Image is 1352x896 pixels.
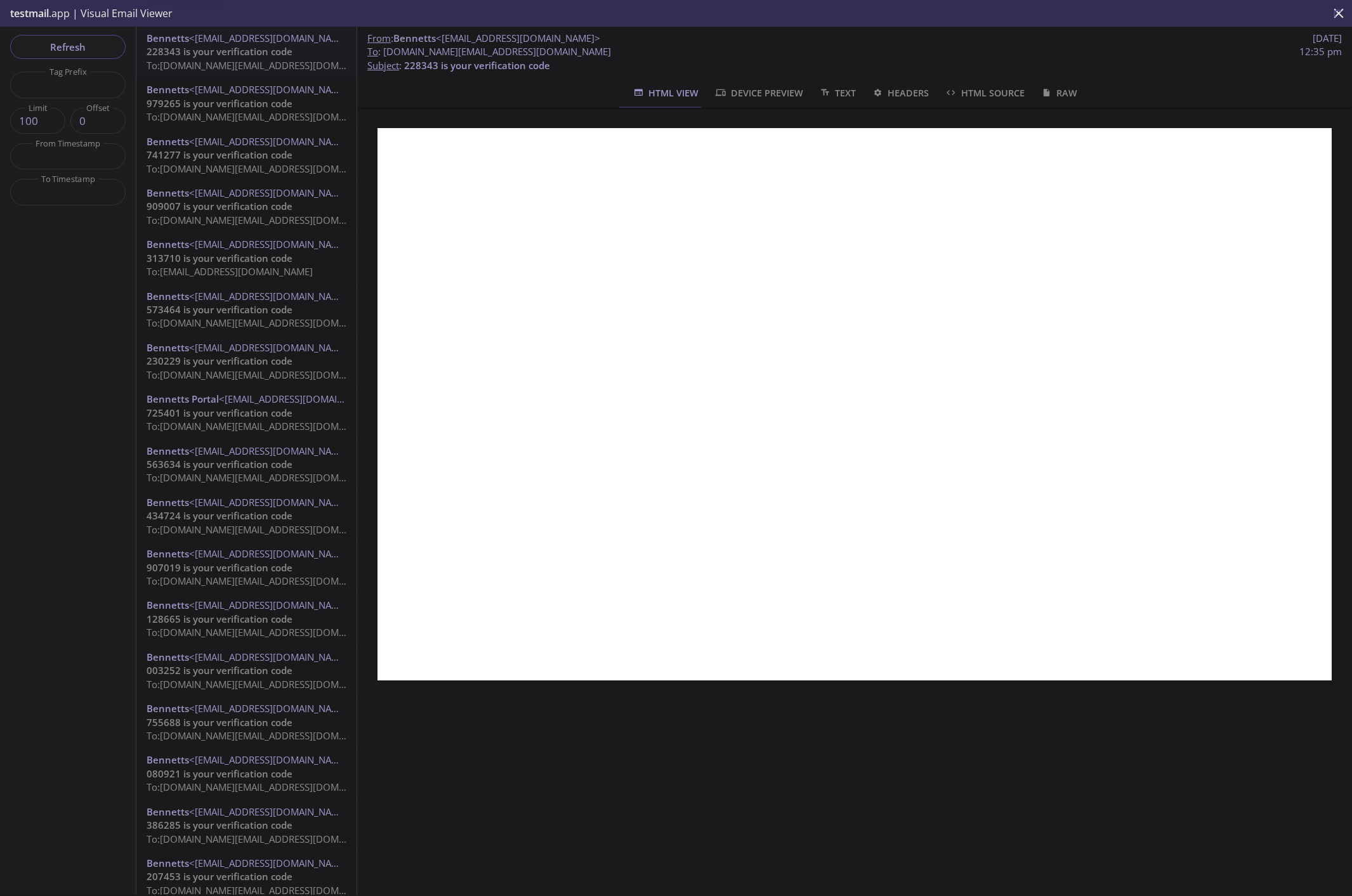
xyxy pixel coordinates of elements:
[189,186,353,199] span: <[EMAIL_ADDRESS][DOMAIN_NAME]>
[147,200,292,212] span: 909007 is your verification code
[1313,32,1342,45] span: [DATE]
[136,27,357,77] div: Bennetts<[EMAIL_ADDRESS][DOMAIN_NAME]>228343 is your verification codeTo:[DOMAIN_NAME][EMAIL_ADDR...
[147,420,388,432] span: To: [DOMAIN_NAME][EMAIL_ADDRESS][DOMAIN_NAME]
[136,233,357,283] div: Bennetts<[EMAIL_ADDRESS][DOMAIN_NAME]>313710 is your verification codeTo:[EMAIL_ADDRESS][DOMAIN_N...
[136,78,357,129] div: Bennetts<[EMAIL_ADDRESS][DOMAIN_NAME]>979265 is your verification codeTo:[DOMAIN_NAME][EMAIL_ADDR...
[404,59,550,72] span: 228343 is your verification code
[147,561,292,574] span: 907019 is your verification code
[147,523,388,536] span: To: [DOMAIN_NAME][EMAIL_ADDRESS][DOMAIN_NAME]
[147,368,388,381] span: To: [DOMAIN_NAME][EMAIL_ADDRESS][DOMAIN_NAME]
[147,162,388,175] span: To: [DOMAIN_NAME][EMAIL_ADDRESS][DOMAIN_NAME]
[136,336,357,387] div: Bennetts<[EMAIL_ADDRESS][DOMAIN_NAME]>230229 is your verification codeTo:[DOMAIN_NAME][EMAIL_ADDR...
[147,781,388,793] span: To: [DOMAIN_NAME][EMAIL_ADDRESS][DOMAIN_NAME]
[147,135,189,148] span: Bennetts
[147,110,388,123] span: To: [DOMAIN_NAME][EMAIL_ADDRESS][DOMAIN_NAME]
[147,471,388,484] span: To: [DOMAIN_NAME][EMAIL_ADDRESS][DOMAIN_NAME]
[136,542,357,593] div: Bennetts<[EMAIL_ADDRESS][DOMAIN_NAME]>907019 is your verification codeTo:[DOMAIN_NAME][EMAIL_ADDR...
[147,32,189,44] span: Bennetts
[147,252,292,264] span: 313710 is your verification code
[147,651,189,663] span: Bennetts
[136,594,357,644] div: Bennetts<[EMAIL_ADDRESS][DOMAIN_NAME]>128665 is your verification codeTo:[DOMAIN_NAME][EMAIL_ADDR...
[147,290,189,302] span: Bennetts
[367,32,600,45] span: :
[147,716,292,729] span: 755688 is your verification code
[393,32,436,44] span: Bennetts
[147,664,292,677] span: 003252 is your verification code
[189,341,353,354] span: <[EMAIL_ADDRESS][DOMAIN_NAME]>
[367,45,1342,72] p: :
[147,265,313,278] span: To: [EMAIL_ADDRESS][DOMAIN_NAME]
[147,393,219,405] span: Bennetts Portal
[147,702,189,715] span: Bennetts
[1299,45,1342,58] span: 12:35 pm
[1040,85,1077,101] span: Raw
[189,445,353,457] span: <[EMAIL_ADDRESS][DOMAIN_NAME]>
[136,181,357,232] div: Bennetts<[EMAIL_ADDRESS][DOMAIN_NAME]>909007 is your verification codeTo:[DOMAIN_NAME][EMAIL_ADDR...
[147,406,292,419] span: 725401 is your verification code
[147,496,189,509] span: Bennetts
[147,303,292,316] span: 573464 is your verification code
[147,45,292,58] span: 228343 is your verification code
[818,85,856,101] span: Text
[147,833,388,845] span: To: [DOMAIN_NAME][EMAIL_ADDRESS][DOMAIN_NAME]
[147,857,189,869] span: Bennetts
[136,285,357,335] div: Bennetts<[EMAIL_ADDRESS][DOMAIN_NAME]>573464 is your verification codeTo:[DOMAIN_NAME][EMAIL_ADDR...
[147,805,189,818] span: Bennetts
[147,729,388,742] span: To: [DOMAIN_NAME][EMAIL_ADDRESS][DOMAIN_NAME]
[136,697,357,748] div: Bennetts<[EMAIL_ADDRESS][DOMAIN_NAME]>755688 is your verification codeTo:[DOMAIN_NAME][EMAIL_ADDR...
[189,496,353,509] span: <[EMAIL_ADDRESS][DOMAIN_NAME]>
[147,819,292,831] span: 386285 is your verification code
[147,97,292,110] span: 979265 is your verification code
[147,575,388,587] span: To: [DOMAIN_NAME][EMAIL_ADDRESS][DOMAIN_NAME]
[147,678,388,691] span: To: [DOMAIN_NAME][EMAIL_ADDRESS][DOMAIN_NAME]
[189,857,353,869] span: <[EMAIL_ADDRESS][DOMAIN_NAME]>
[189,805,353,818] span: <[EMAIL_ADDRESS][DOMAIN_NAME]>
[147,445,189,457] span: Bennetts
[136,748,357,799] div: Bennetts<[EMAIL_ADDRESS][DOMAIN_NAME]>080921 is your verification codeTo:[DOMAIN_NAME][EMAIL_ADDR...
[189,753,353,766] span: <[EMAIL_ADDRESS][DOMAIN_NAME]>
[219,393,383,405] span: <[EMAIL_ADDRESS][DOMAIN_NAME]>
[189,702,353,715] span: <[EMAIL_ADDRESS][DOMAIN_NAME]>
[136,130,357,181] div: Bennetts<[EMAIL_ADDRESS][DOMAIN_NAME]>741277 is your verification codeTo:[DOMAIN_NAME][EMAIL_ADDR...
[189,651,353,663] span: <[EMAIL_ADDRESS][DOMAIN_NAME]>
[147,870,292,883] span: 207453 is your verification code
[136,387,357,438] div: Bennetts Portal<[EMAIL_ADDRESS][DOMAIN_NAME]>725401 is your verification codeTo:[DOMAIN_NAME][EMA...
[147,148,292,161] span: 741277 is your verification code
[367,32,391,44] span: From
[189,83,353,96] span: <[EMAIL_ADDRESS][DOMAIN_NAME]>
[147,316,388,329] span: To: [DOMAIN_NAME][EMAIL_ADDRESS][DOMAIN_NAME]
[147,613,292,625] span: 128665 is your verification code
[136,800,357,851] div: Bennetts<[EMAIL_ADDRESS][DOMAIN_NAME]>386285 is your verification codeTo:[DOMAIN_NAME][EMAIL_ADDR...
[147,186,189,199] span: Bennetts
[147,214,388,226] span: To: [DOMAIN_NAME][EMAIL_ADDRESS][DOMAIN_NAME]
[147,509,292,522] span: 434724 is your verification code
[189,599,353,611] span: <[EMAIL_ADDRESS][DOMAIN_NAME]>
[367,59,399,72] span: Subject
[147,767,292,780] span: 080921 is your verification code
[147,599,189,611] span: Bennetts
[367,45,611,58] span: : [DOMAIN_NAME][EMAIL_ADDRESS][DOMAIN_NAME]
[189,290,353,302] span: <[EMAIL_ADDRESS][DOMAIN_NAME]>
[189,547,353,560] span: <[EMAIL_ADDRESS][DOMAIN_NAME]>
[436,32,600,44] span: <[EMAIL_ADDRESS][DOMAIN_NAME]>
[147,341,189,354] span: Bennetts
[147,458,292,471] span: 563634 is your verification code
[147,753,189,766] span: Bennetts
[147,626,388,639] span: To: [DOMAIN_NAME][EMAIL_ADDRESS][DOMAIN_NAME]
[367,45,378,58] span: To
[189,32,353,44] span: <[EMAIL_ADDRESS][DOMAIN_NAME]>
[10,35,126,59] button: Refresh
[147,547,189,560] span: Bennetts
[147,354,292,367] span: 230229 is your verification code
[136,491,357,542] div: Bennetts<[EMAIL_ADDRESS][DOMAIN_NAME]>434724 is your verification codeTo:[DOMAIN_NAME][EMAIL_ADDR...
[944,85,1024,101] span: HTML Source
[10,6,49,20] span: testmail
[136,646,357,696] div: Bennetts<[EMAIL_ADDRESS][DOMAIN_NAME]>003252 is your verification codeTo:[DOMAIN_NAME][EMAIL_ADDR...
[20,39,115,55] span: Refresh
[136,439,357,490] div: Bennetts<[EMAIL_ADDRESS][DOMAIN_NAME]>563634 is your verification codeTo:[DOMAIN_NAME][EMAIL_ADDR...
[189,135,353,148] span: <[EMAIL_ADDRESS][DOMAIN_NAME]>
[147,59,388,72] span: To: [DOMAIN_NAME][EMAIL_ADDRESS][DOMAIN_NAME]
[147,238,189,250] span: Bennetts
[147,83,189,96] span: Bennetts
[632,85,699,101] span: HTML View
